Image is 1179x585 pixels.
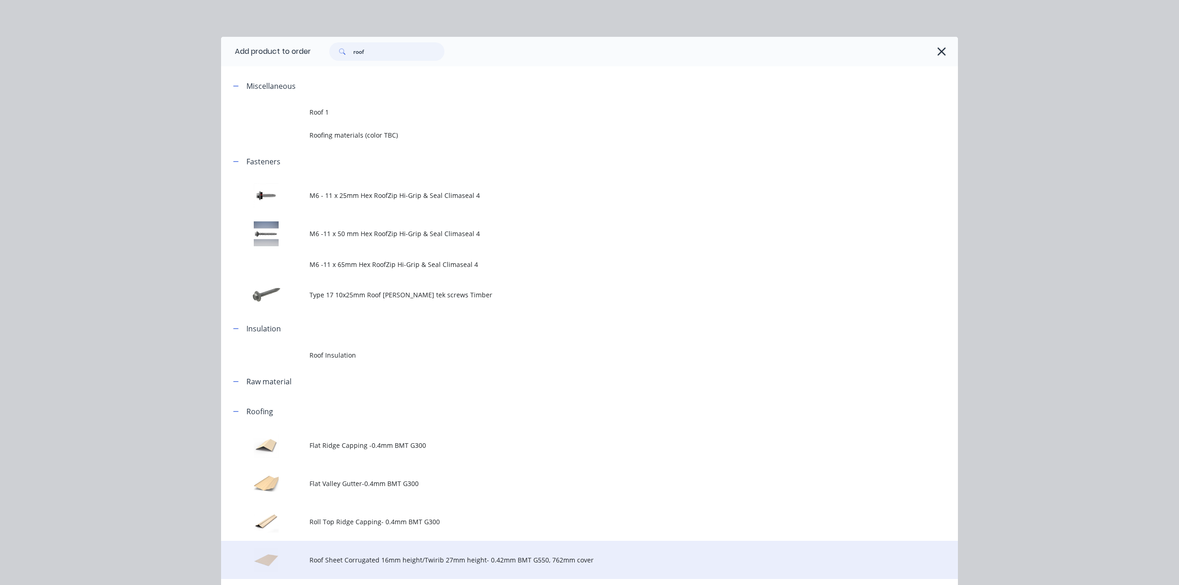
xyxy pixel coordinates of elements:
[309,479,828,488] span: Flat Valley Gutter-0.4mm BMT G300
[246,376,292,387] div: Raw material
[353,42,444,61] input: Search...
[309,191,828,200] span: M6 - 11 x 25mm Hex RoofZip Hi-Grip & Seal Climaseal 4
[246,406,273,417] div: Roofing
[221,37,311,66] div: Add product to order
[246,323,281,334] div: Insulation
[246,156,280,167] div: Fasteners
[309,440,828,450] span: Flat Ridge Capping -0.4mm BMT G300
[309,517,828,527] span: Roll Top Ridge Capping- 0.4mm BMT G300
[309,229,828,238] span: M6 -11 x 50 mm Hex RoofZip Hi-Grip & Seal Climaseal 4
[309,130,828,140] span: Roofing materials (color TBC)
[309,290,828,300] span: Type 17 10x25mm Roof [PERSON_NAME] tek screws Timber
[309,350,828,360] span: Roof Insulation
[246,81,296,92] div: Miscellaneous
[309,107,828,117] span: Roof 1
[309,555,828,565] span: Roof Sheet Corrugated 16mm height/Twirib 27mm height- 0.42mm BMT G550, 762mm cover
[309,260,828,269] span: M6 -11 x 65mm Hex RoofZip Hi-Grip & Seal Climaseal 4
